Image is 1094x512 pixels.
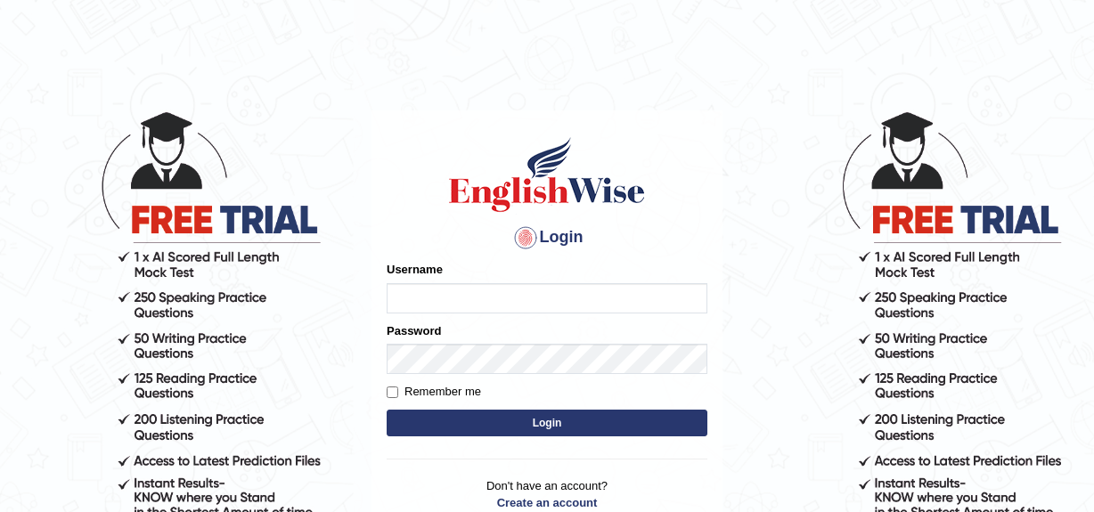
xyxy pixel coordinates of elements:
[387,386,398,398] input: Remember me
[387,494,707,511] a: Create an account
[445,134,649,215] img: Logo of English Wise sign in for intelligent practice with AI
[387,322,441,339] label: Password
[387,383,481,401] label: Remember me
[387,261,443,278] label: Username
[387,410,707,436] button: Login
[387,223,707,252] h4: Login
